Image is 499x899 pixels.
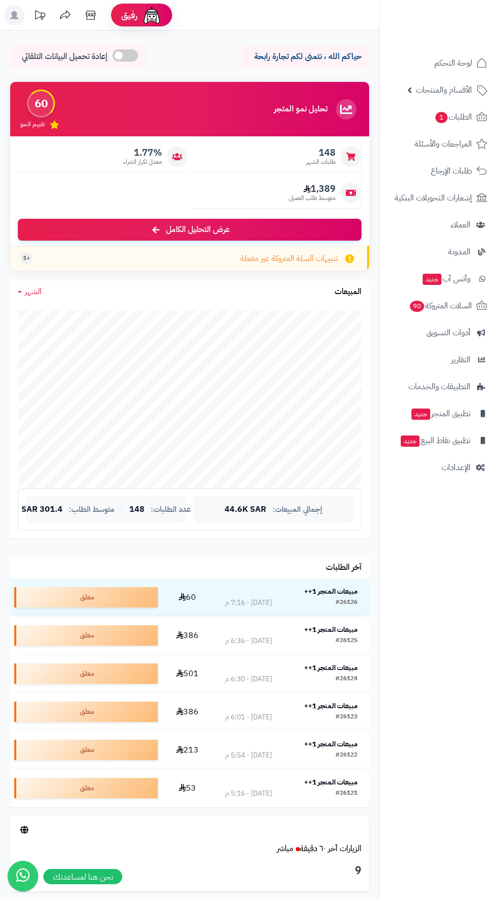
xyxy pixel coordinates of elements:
[162,693,213,731] td: 386
[386,240,493,264] a: المدونة
[225,712,272,722] div: [DATE] - 6:01 م
[225,789,272,799] div: [DATE] - 5:16 م
[386,428,493,453] a: تطبيق نقاط البيعجديد
[123,147,162,158] span: 1.77%
[289,183,336,194] span: 1,389
[414,137,472,151] span: المراجعات والأسئلة
[386,374,493,399] a: التطبيقات والخدمات
[411,409,430,420] span: جديد
[386,105,493,129] a: الطلبات1
[166,224,230,236] span: عرض التحليل الكامل
[336,750,357,761] div: #26122
[162,655,213,692] td: 501
[151,505,191,514] span: عدد الطلبات:
[249,51,362,63] p: حياكم الله ، نتمنى لكم تجارة رابحة
[386,321,493,345] a: أدوات التسويق
[277,843,362,855] a: الزيارات آخر ٦٠ دقيقةمباشر
[441,460,470,475] span: الإعدادات
[410,301,424,312] span: 90
[336,789,357,799] div: #26121
[408,380,470,394] span: التطبيقات والخدمات
[304,777,357,788] strong: مبيعات المتجر 1++
[326,563,362,572] h3: آخر الطلبات
[386,294,493,318] a: السلات المتروكة90
[142,5,162,25] img: ai-face.png
[395,191,472,205] span: إشعارات التحويلات البنكية
[23,254,30,263] span: +1
[21,505,63,514] span: 301.4 SAR
[386,401,493,426] a: تطبيق المتجرجديد
[14,587,158,607] div: معلق
[277,843,293,855] small: مباشر
[386,267,493,291] a: وآتس آبجديد
[451,218,470,232] span: العملاء
[18,862,362,880] h3: 9
[121,9,137,21] span: رفيق
[14,663,158,684] div: معلق
[69,505,115,514] span: متوسط الطلب:
[225,636,272,646] div: [DATE] - 6:36 م
[422,272,470,286] span: وآتس آب
[386,51,493,75] a: لوحة التحكم
[289,194,336,202] span: متوسط طلب العميل
[304,739,357,749] strong: مبيعات المتجر 1++
[304,701,357,711] strong: مبيعات المتجر 1++
[27,5,52,28] a: تحديثات المنصة
[386,347,493,372] a: التقارير
[386,455,493,480] a: الإعدادات
[14,625,158,646] div: معلق
[225,505,266,514] span: 44.6K SAR
[451,353,470,367] span: التقارير
[423,274,441,285] span: جديد
[304,624,357,635] strong: مبيعات المتجر 1++
[225,750,272,761] div: [DATE] - 5:54 م
[426,326,470,340] span: أدوات التسويق
[410,407,470,421] span: تطبيق المتجر
[448,245,470,259] span: المدونة
[336,598,357,608] div: #26126
[123,158,162,166] span: معدل تكرار الشراء
[18,286,42,298] a: الشهر
[14,778,158,798] div: معلق
[225,674,272,684] div: [DATE] - 6:30 م
[401,436,420,447] span: جديد
[18,219,362,241] a: عرض التحليل الكامل
[225,598,272,608] div: [DATE] - 7:16 م
[304,662,357,673] strong: مبيعات المتجر 1++
[306,147,336,158] span: 148
[336,636,357,646] div: #26125
[274,105,327,114] h3: تحليل نمو المتجر
[272,505,322,514] span: إجمالي المبيعات:
[386,159,493,183] a: طلبات الإرجاع
[400,433,470,448] span: تطبيق نقاط البيع
[129,505,145,514] span: 148
[304,586,357,597] strong: مبيعات المتجر 1++
[162,731,213,769] td: 213
[25,285,42,298] span: الشهر
[386,132,493,156] a: المراجعات والأسئلة
[121,506,123,513] span: |
[434,110,472,124] span: الطلبات
[162,769,213,807] td: 53
[162,578,213,616] td: 60
[335,287,362,297] h3: المبيعات
[336,712,357,722] div: #26123
[409,299,472,313] span: السلات المتروكة
[336,674,357,684] div: #26124
[240,253,338,265] span: تنبيهات السلة المتروكة غير مفعلة
[435,112,448,123] span: 1
[416,83,472,97] span: الأقسام والمنتجات
[20,120,45,129] span: تقييم النمو
[306,158,336,166] span: طلبات الشهر
[162,617,213,654] td: 386
[22,51,107,63] span: إعادة تحميل البيانات التلقائي
[386,213,493,237] a: العملاء
[386,186,493,210] a: إشعارات التحويلات البنكية
[14,740,158,760] div: معلق
[14,702,158,722] div: معلق
[431,164,472,178] span: طلبات الإرجاع
[434,56,472,70] span: لوحة التحكم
